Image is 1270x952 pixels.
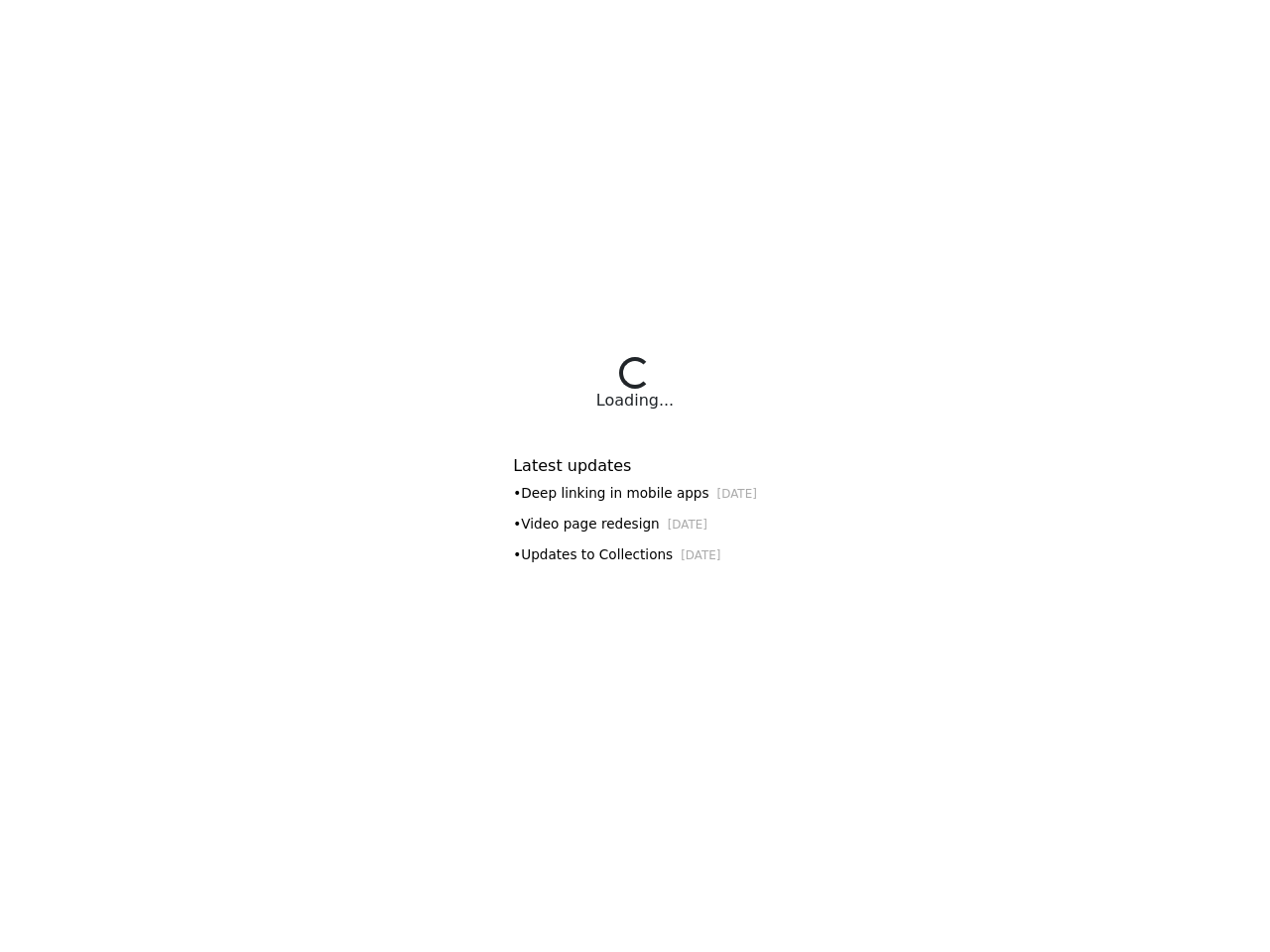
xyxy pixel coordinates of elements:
small: [DATE] [668,518,707,532]
small: [DATE] [681,548,720,562]
h6: Latest updates [513,456,757,475]
small: [DATE] [717,487,757,501]
div: • Video page redesign [513,514,757,535]
div: • Updates to Collections [513,544,757,565]
div: Loading... [596,389,674,413]
div: • Deep linking in mobile apps [513,483,757,504]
